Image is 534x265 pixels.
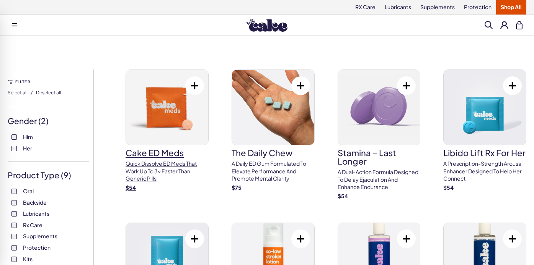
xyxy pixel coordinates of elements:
[11,189,17,194] input: Oral
[11,146,17,151] input: Her
[23,208,49,218] span: Lubricants
[31,89,33,96] span: /
[232,160,315,183] p: A Daily ED Gum Formulated To Elevate Performance And Promote Mental Clarity
[23,231,57,241] span: Supplements
[23,220,42,230] span: Rx Care
[126,69,209,191] a: Cake ED MedsCake ED MedsQuick dissolve ED Meds that work up to 3x faster than generic pills$54
[443,149,526,157] h3: Libido Lift Rx For Her
[11,257,17,262] input: Kits
[11,234,17,239] input: Supplements
[232,70,314,145] img: The Daily Chew
[23,197,47,207] span: Backside
[338,168,421,191] p: A dual-action formula designed to delay ejaculation and enhance endurance
[338,70,420,145] img: Stamina – Last Longer
[126,70,208,145] img: Cake ED Meds
[23,143,32,153] span: Her
[11,211,17,217] input: Lubricants
[36,86,61,99] button: Deselect all
[11,245,17,250] input: Protection
[444,70,526,145] img: Libido Lift Rx For Her
[126,160,209,183] p: Quick dissolve ED Meds that work up to 3x faster than generic pills
[126,149,209,157] h3: Cake ED Meds
[36,90,61,95] span: Deselect all
[11,200,17,205] input: Backside
[8,90,28,95] span: Select all
[232,149,315,157] h3: The Daily Chew
[11,134,17,140] input: Him
[338,149,421,165] h3: Stamina – Last Longer
[232,184,242,191] strong: $ 75
[23,186,34,196] span: Oral
[11,223,17,228] input: Rx Care
[23,242,51,252] span: Protection
[247,19,287,32] img: Hello Cake
[338,69,421,200] a: Stamina – Last LongerStamina – Last LongerA dual-action formula designed to delay ejaculation and...
[8,86,28,99] button: Select all
[23,132,33,142] span: Him
[443,184,454,191] strong: $ 54
[338,192,348,199] strong: $ 54
[126,184,136,191] strong: $ 54
[443,160,526,183] p: A prescription-strength arousal enhancer designed to help her connect
[443,69,526,191] a: Libido Lift Rx For HerLibido Lift Rx For HerA prescription-strength arousal enhancer designed to ...
[232,69,315,191] a: The Daily ChewThe Daily ChewA Daily ED Gum Formulated To Elevate Performance And Promote Mental C...
[23,254,33,264] span: Kits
